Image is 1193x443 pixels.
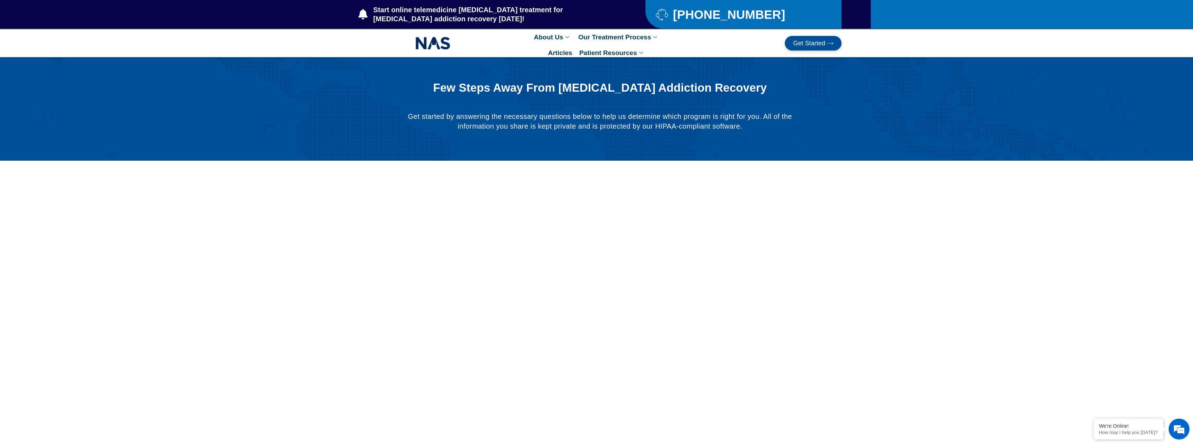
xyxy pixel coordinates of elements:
[576,45,649,61] a: Patient Resources
[407,112,792,131] p: Get started by answering the necessary questions below to help us determine which program is righ...
[671,10,785,19] span: [PHONE_NUMBER]
[544,45,576,61] a: Articles
[47,37,127,46] div: Chat with us now
[575,29,663,45] a: Our Treatment Process
[425,82,775,94] h1: Few Steps Away From [MEDICAL_DATA] Addiction Recovery
[358,5,618,23] a: Start online telemedicine [MEDICAL_DATA] treatment for [MEDICAL_DATA] addiction recovery [DATE]!
[372,5,618,23] span: Start online telemedicine [MEDICAL_DATA] treatment for [MEDICAL_DATA] addiction recovery [DATE]!
[8,36,18,46] div: Navigation go back
[530,29,575,45] a: About Us
[1099,423,1158,429] div: We're Online!
[114,3,131,20] div: Minimize live chat window
[785,36,842,51] a: Get Started
[793,40,825,46] span: Get Started
[416,35,450,51] img: NAS_email_signature-removebg-preview.png
[40,88,96,158] span: We're online!
[1099,430,1158,435] p: How may I help you today?
[656,8,824,21] a: [PHONE_NUMBER]
[3,190,133,215] textarea: Type your message and hit 'Enter'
